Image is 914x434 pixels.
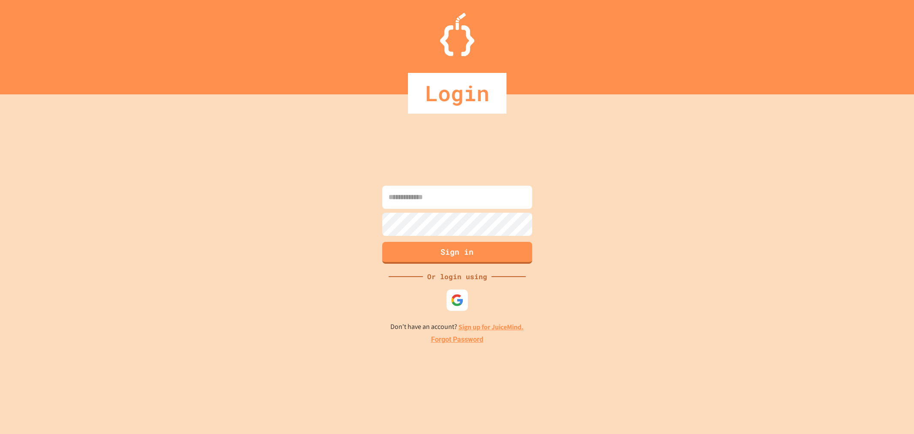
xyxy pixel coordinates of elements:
div: Or login using [423,271,491,282]
a: Forgot Password [431,335,483,345]
button: Sign in [382,242,532,264]
a: Sign up for JuiceMind. [458,322,524,332]
img: google-icon.svg [451,294,464,307]
iframe: chat widget [878,400,905,425]
iframe: chat widget [843,362,905,399]
img: Logo.svg [440,13,474,56]
div: Login [408,73,506,114]
p: Don't have an account? [390,322,524,332]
